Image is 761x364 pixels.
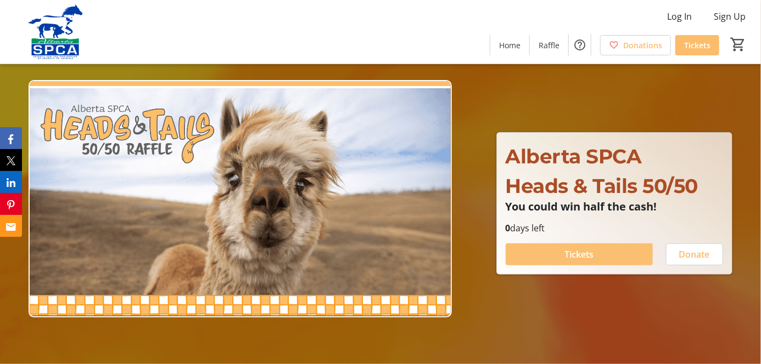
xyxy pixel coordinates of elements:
[506,222,511,234] span: 0
[675,35,719,55] a: Tickets
[658,8,701,25] button: Log In
[666,243,723,265] button: Donate
[506,201,723,213] p: You could win half the cash!
[684,39,710,51] span: Tickets
[679,248,710,261] span: Donate
[506,174,698,198] span: Heads & Tails 50/50
[539,39,559,51] span: Raffle
[530,35,568,55] a: Raffle
[7,4,104,59] img: Alberta SPCA's Logo
[564,248,594,261] span: Tickets
[29,80,451,317] img: Campaign CTA Media Photo
[506,144,642,168] span: Alberta SPCA
[623,39,662,51] span: Donations
[490,35,529,55] a: Home
[728,35,748,54] button: Cart
[506,221,723,235] p: days left
[705,8,754,25] button: Sign Up
[600,35,671,55] a: Donations
[569,34,591,56] button: Help
[499,39,521,51] span: Home
[714,10,746,23] span: Sign Up
[506,243,653,265] button: Tickets
[667,10,692,23] span: Log In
